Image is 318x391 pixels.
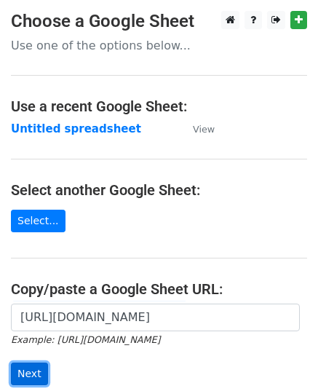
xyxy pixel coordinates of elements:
small: View [193,124,215,135]
h3: Choose a Google Sheet [11,11,307,32]
small: Example: [URL][DOMAIN_NAME] [11,334,160,345]
p: Use one of the options below... [11,38,307,53]
h4: Copy/paste a Google Sheet URL: [11,280,307,298]
a: View [178,122,215,135]
a: Untitled spreadsheet [11,122,141,135]
a: Select... [11,210,65,232]
h4: Select another Google Sheet: [11,181,307,199]
input: Next [11,363,48,385]
input: Paste your Google Sheet URL here [11,304,300,331]
h4: Use a recent Google Sheet: [11,98,307,115]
